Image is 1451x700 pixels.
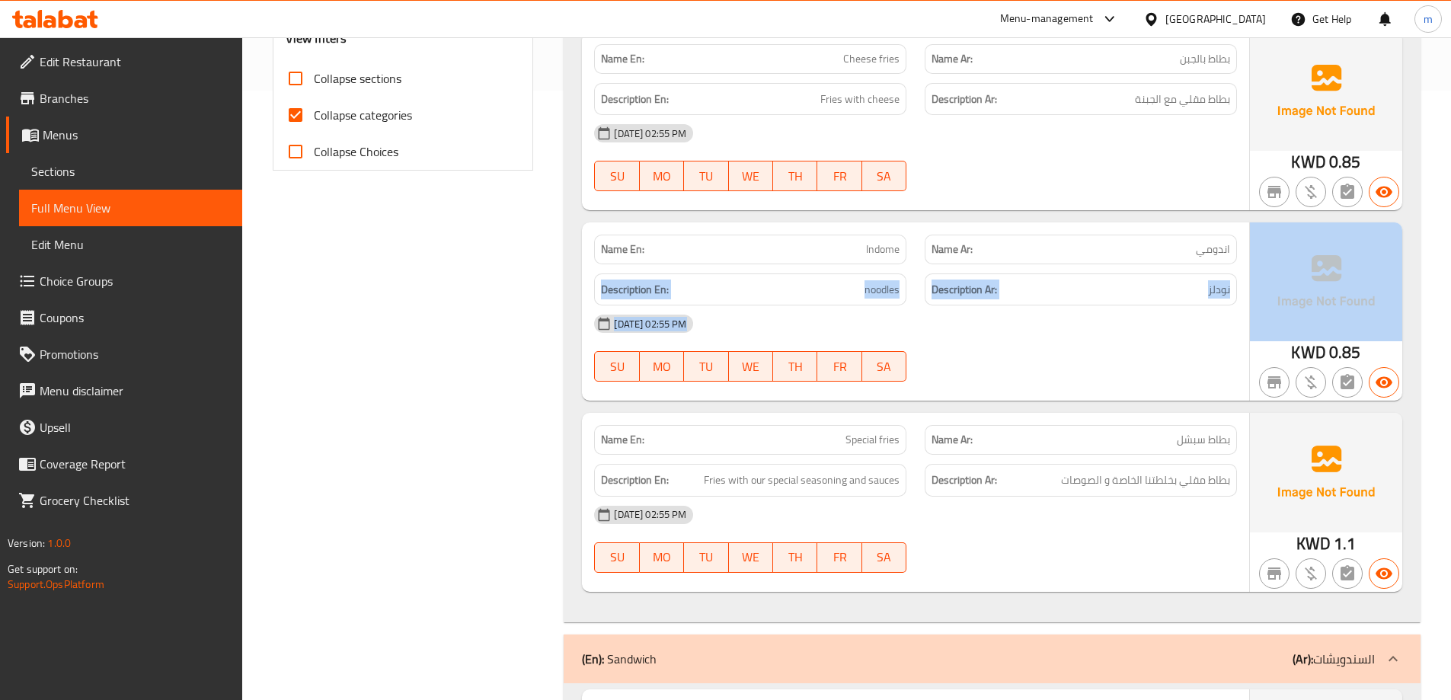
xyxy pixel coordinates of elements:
span: SA [868,165,900,187]
strong: Description En: [601,90,669,109]
button: MO [640,351,684,382]
a: Coupons [6,299,242,336]
span: 0.85 [1329,337,1361,367]
a: Upsell [6,409,242,446]
span: اندومي [1196,241,1230,257]
span: 0.85 [1329,147,1361,177]
button: WE [729,161,773,191]
span: WE [735,546,767,568]
div: [GEOGRAPHIC_DATA] [1165,11,1266,27]
strong: Name En: [601,241,644,257]
span: SU [601,356,633,378]
button: Available [1369,367,1399,398]
span: FR [823,165,855,187]
span: [DATE] 02:55 PM [608,126,692,141]
span: Full Menu View [31,199,230,217]
button: Not branch specific item [1259,177,1290,207]
span: MO [646,165,678,187]
span: KWD [1291,147,1325,177]
span: WE [735,356,767,378]
strong: Name En: [601,432,644,448]
button: FR [817,161,861,191]
span: TU [690,165,722,187]
span: Promotions [40,345,230,363]
span: [DATE] 02:55 PM [608,317,692,331]
button: FR [817,351,861,382]
b: (Ar): [1293,647,1313,670]
p: السندويشات [1293,650,1375,668]
span: 1.0.0 [47,533,71,553]
span: m [1424,11,1433,27]
span: Choice Groups [40,272,230,290]
span: MO [646,356,678,378]
span: TH [779,356,811,378]
button: SU [594,161,639,191]
span: TH [779,165,811,187]
span: TH [779,546,811,568]
span: نودلز [1208,280,1230,299]
span: Special fries [845,432,900,448]
div: (En): Sandwich(Ar):السندويشات [564,634,1421,683]
a: Coverage Report [6,446,242,482]
span: Fries with our special seasoning and sauces [704,471,900,490]
strong: Description En: [601,280,669,299]
button: TU [684,542,728,573]
strong: Description Ar: [932,280,997,299]
a: Choice Groups [6,263,242,299]
span: Version: [8,533,45,553]
a: Full Menu View [19,190,242,226]
span: KWD [1291,337,1325,367]
button: WE [729,542,773,573]
button: FR [817,542,861,573]
b: (En): [582,647,604,670]
span: Edit Menu [31,235,230,254]
span: Fries with cheese [820,90,900,109]
button: TH [773,542,817,573]
button: Not has choices [1332,177,1363,207]
span: Menu disclaimer [40,382,230,400]
button: TU [684,161,728,191]
span: Edit Restaurant [40,53,230,71]
span: بطاط مقلي بخلطتنا الخاصة و الصوصات [1061,471,1230,490]
span: TU [690,356,722,378]
span: Menus [43,126,230,144]
a: Sections [19,153,242,190]
span: Coupons [40,308,230,327]
strong: Name Ar: [932,241,973,257]
button: SA [862,351,906,382]
img: Ae5nvW7+0k+MAAAAAElFTkSuQmCC [1250,413,1402,532]
span: بطاط سبشل [1177,432,1230,448]
span: TU [690,546,722,568]
span: Branches [40,89,230,107]
button: WE [729,351,773,382]
div: Menu-management [1000,10,1094,28]
h3: View filters [286,30,347,47]
span: 1.1 [1334,529,1356,558]
button: TH [773,161,817,191]
button: Not branch specific item [1259,367,1290,398]
button: Purchased item [1296,558,1326,589]
strong: Name Ar: [932,51,973,67]
span: SU [601,546,633,568]
img: Ae5nvW7+0k+MAAAAAElFTkSuQmCC [1250,222,1402,341]
button: Not has choices [1332,367,1363,398]
button: Not has choices [1332,558,1363,589]
button: MO [640,542,684,573]
span: Upsell [40,418,230,436]
span: FR [823,356,855,378]
button: Purchased item [1296,367,1326,398]
span: Collapse Choices [314,142,398,161]
a: Menu disclaimer [6,372,242,409]
a: Edit Menu [19,226,242,263]
a: Support.OpsPlatform [8,574,104,594]
button: SU [594,542,639,573]
span: SU [601,165,633,187]
span: Coverage Report [40,455,230,473]
strong: Description En: [601,471,669,490]
strong: Description Ar: [932,90,997,109]
span: MO [646,546,678,568]
p: Sandwich [582,650,657,668]
strong: Name En: [601,51,644,67]
span: [DATE] 02:55 PM [608,507,692,522]
a: Branches [6,80,242,117]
